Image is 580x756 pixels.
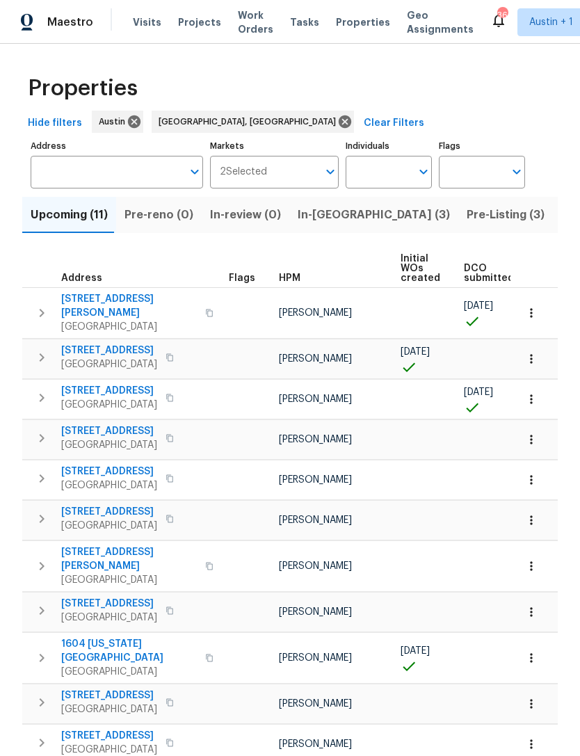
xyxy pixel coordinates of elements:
span: Visits [133,15,161,29]
span: Clear Filters [364,115,424,132]
span: [PERSON_NAME] [279,653,352,663]
span: [PERSON_NAME] [279,435,352,444]
span: Pre-reno (0) [124,205,193,225]
span: [PERSON_NAME] [279,607,352,617]
span: [PERSON_NAME] [279,515,352,525]
button: Open [414,162,433,182]
span: [STREET_ADDRESS] [61,505,157,519]
span: Flags [229,273,255,283]
span: [GEOGRAPHIC_DATA] [61,320,197,334]
label: Individuals [346,142,432,150]
span: Properties [28,81,138,95]
span: Austin [99,115,131,129]
div: Austin [92,111,143,133]
span: Projects [178,15,221,29]
span: [STREET_ADDRESS] [61,424,157,438]
span: [STREET_ADDRESS][PERSON_NAME] [61,292,197,320]
span: Hide filters [28,115,82,132]
span: [GEOGRAPHIC_DATA] [61,478,157,492]
span: [STREET_ADDRESS] [61,729,157,743]
label: Flags [439,142,525,150]
span: [STREET_ADDRESS] [61,689,157,702]
span: Tasks [290,17,319,27]
button: Open [185,162,204,182]
span: [DATE] [464,301,493,311]
span: [STREET_ADDRESS] [61,384,157,398]
span: [PERSON_NAME] [279,699,352,709]
span: DCO submitted [464,264,514,283]
span: 2 Selected [220,166,267,178]
span: HPM [279,273,300,283]
span: [GEOGRAPHIC_DATA] [61,519,157,533]
span: [GEOGRAPHIC_DATA] [61,357,157,371]
label: Address [31,142,203,150]
span: [PERSON_NAME] [279,475,352,485]
span: 1604 [US_STATE][GEOGRAPHIC_DATA] [61,637,197,665]
span: Pre-Listing (3) [467,205,545,225]
span: Geo Assignments [407,8,474,36]
button: Open [507,162,526,182]
span: [DATE] [464,387,493,397]
span: Maestro [47,15,93,29]
div: 36 [497,8,507,22]
span: [PERSON_NAME] [279,561,352,571]
span: [STREET_ADDRESS] [61,597,157,611]
span: Austin + 1 [529,15,573,29]
span: [DATE] [401,646,430,656]
span: Properties [336,15,390,29]
button: Open [321,162,340,182]
span: [PERSON_NAME] [279,394,352,404]
span: [GEOGRAPHIC_DATA] [61,665,197,679]
span: Address [61,273,102,283]
span: Upcoming (11) [31,205,108,225]
button: Clear Filters [358,111,430,136]
span: [GEOGRAPHIC_DATA] [61,398,157,412]
button: Hide filters [22,111,88,136]
span: In-[GEOGRAPHIC_DATA] (3) [298,205,450,225]
span: [PERSON_NAME] [279,739,352,749]
label: Markets [210,142,339,150]
span: [PERSON_NAME] [279,354,352,364]
span: [GEOGRAPHIC_DATA] [61,438,157,452]
span: [STREET_ADDRESS][PERSON_NAME] [61,545,197,573]
span: [STREET_ADDRESS] [61,344,157,357]
span: Work Orders [238,8,273,36]
span: Initial WOs created [401,254,440,283]
span: [PERSON_NAME] [279,308,352,318]
span: [STREET_ADDRESS] [61,465,157,478]
div: [GEOGRAPHIC_DATA], [GEOGRAPHIC_DATA] [152,111,354,133]
span: [GEOGRAPHIC_DATA] [61,573,197,587]
span: [GEOGRAPHIC_DATA] [61,611,157,625]
span: [DATE] [401,347,430,357]
span: [GEOGRAPHIC_DATA], [GEOGRAPHIC_DATA] [159,115,341,129]
span: In-review (0) [210,205,281,225]
span: [GEOGRAPHIC_DATA] [61,702,157,716]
